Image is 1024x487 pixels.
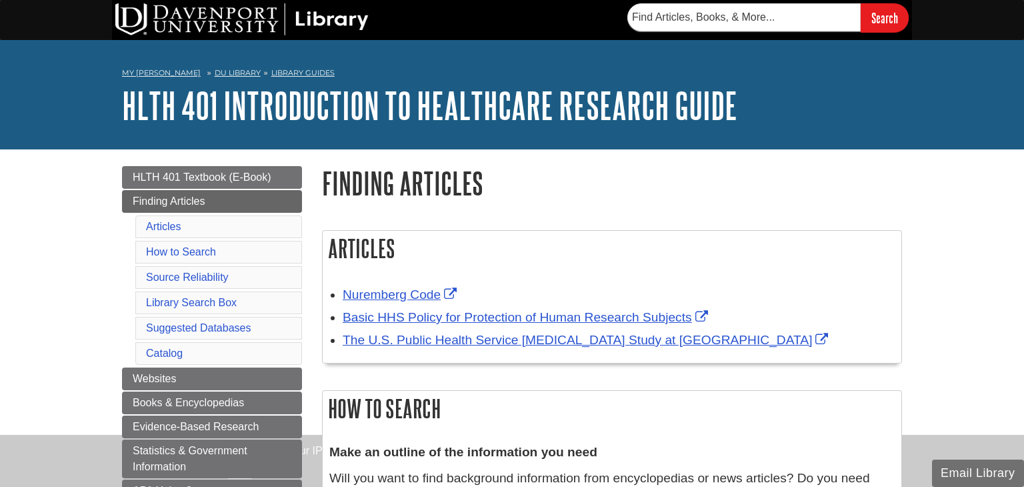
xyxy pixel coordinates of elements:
[122,416,302,438] a: Evidence-Based Research
[146,297,237,308] a: Library Search Box
[932,460,1024,487] button: Email Library
[122,392,302,414] a: Books & Encyclopedias
[627,3,909,32] form: Searches DU Library's articles, books, and more
[146,322,251,334] a: Suggested Databases
[146,348,183,359] a: Catalog
[343,333,831,347] a: Link opens in new window
[122,64,902,85] nav: breadcrumb
[215,68,261,77] a: DU Library
[122,67,201,79] a: My [PERSON_NAME]
[122,85,737,126] a: HLTH 401 Introduction to Healthcare Research Guide
[322,166,902,200] h1: Finding Articles
[133,445,247,472] span: Statistics & Government Information
[343,288,460,302] a: Link opens in new window
[627,3,861,31] input: Find Articles, Books, & More...
[343,310,711,324] a: Link opens in new window
[861,3,909,32] input: Search
[122,190,302,213] a: Finding Articles
[323,231,901,266] h2: Articles
[133,171,271,183] span: HLTH 401 Textbook (E-Book)
[133,397,244,408] span: Books & Encyclopedias
[133,373,177,384] span: Websites
[115,3,369,35] img: DU Library
[122,368,302,390] a: Websites
[323,391,901,426] h2: How to Search
[271,68,335,77] a: Library Guides
[122,440,302,478] a: Statistics & Government Information
[146,221,181,232] a: Articles
[146,272,229,283] a: Source Reliability
[133,421,259,432] span: Evidence-Based Research
[146,246,216,258] a: How to Search
[133,195,205,207] span: Finding Articles
[329,445,597,459] strong: Make an outline of the information you need
[122,166,302,189] a: HLTH 401 Textbook (E-Book)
